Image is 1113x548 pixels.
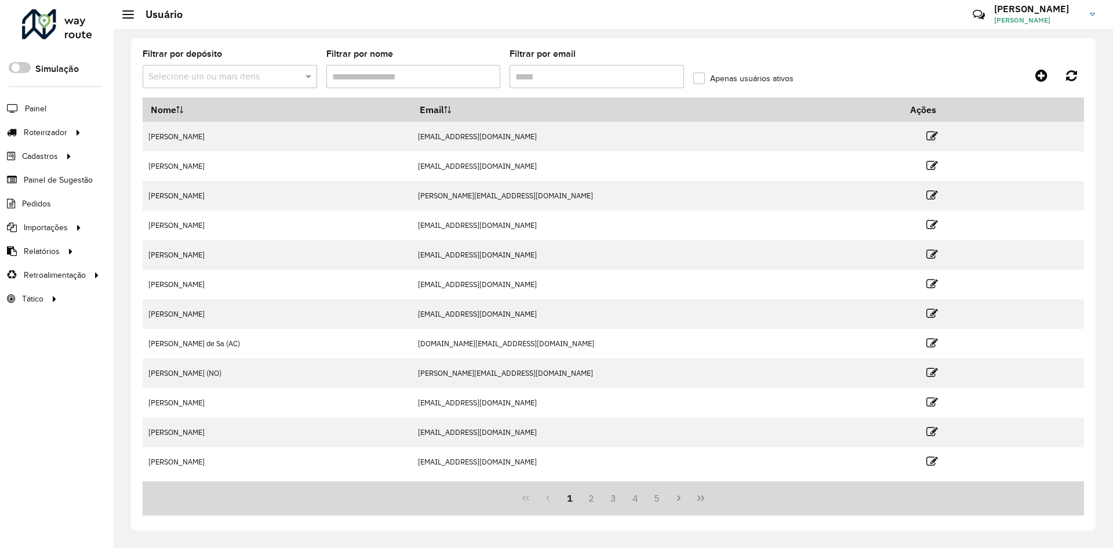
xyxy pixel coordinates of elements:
label: Filtrar por nome [326,47,393,61]
th: Email [412,97,903,122]
span: Painel [25,103,46,115]
button: 2 [580,487,602,509]
td: [PERSON_NAME] [143,122,412,151]
td: [EMAIL_ADDRESS][DOMAIN_NAME] [412,151,903,181]
a: Contato Rápido [966,2,991,27]
td: [PERSON_NAME][EMAIL_ADDRESS][DOMAIN_NAME] [412,358,903,388]
label: Simulação [35,62,79,76]
button: 5 [646,487,668,509]
span: Relatórios [24,245,60,257]
a: Editar [926,246,938,262]
td: [EMAIL_ADDRESS][DOMAIN_NAME] [412,447,903,477]
button: 4 [624,487,646,509]
td: [PERSON_NAME] (NO) [143,358,412,388]
td: [PERSON_NAME] [143,299,412,329]
button: Next Page [668,487,690,509]
td: [PERSON_NAME] [143,181,412,211]
button: 3 [602,487,624,509]
span: Cadastros [22,150,58,162]
td: [EMAIL_ADDRESS][DOMAIN_NAME] [412,122,903,151]
td: [DOMAIN_NAME][EMAIL_ADDRESS][DOMAIN_NAME] [412,329,903,358]
td: [PERSON_NAME] [143,418,412,447]
td: [EMAIL_ADDRESS][DOMAIN_NAME] [412,211,903,240]
td: [PERSON_NAME] [143,388,412,418]
button: Last Page [690,487,712,509]
label: Apenas usuários ativos [693,72,794,85]
th: Ações [902,97,972,122]
a: Editar [926,128,938,144]
label: Filtrar por depósito [143,47,222,61]
span: [PERSON_NAME] [994,15,1081,26]
td: [EMAIL_ADDRESS][DOMAIN_NAME] [412,240,903,270]
th: Nome [143,97,412,122]
td: [PERSON_NAME] [143,270,412,299]
a: Editar [926,453,938,469]
td: [EMAIL_ADDRESS][DOMAIN_NAME] [412,388,903,418]
label: Filtrar por email [510,47,576,61]
span: Roteirizador [24,126,67,139]
td: [PERSON_NAME] [143,211,412,240]
td: [PERSON_NAME] [143,151,412,181]
a: Editar [926,187,938,203]
td: [PERSON_NAME] [143,240,412,270]
a: Editar [926,158,938,173]
a: Editar [926,335,938,351]
span: Importações [24,222,68,234]
td: [PERSON_NAME] de Sa (AC) [143,329,412,358]
span: Tático [22,293,43,305]
td: [EMAIL_ADDRESS][DOMAIN_NAME] [412,299,903,329]
td: [PERSON_NAME][EMAIL_ADDRESS][DOMAIN_NAME] [412,181,903,211]
span: Painel de Sugestão [24,174,93,186]
td: [EMAIL_ADDRESS][DOMAIN_NAME] [412,270,903,299]
a: Editar [926,424,938,440]
a: Editar [926,306,938,321]
a: Editar [926,394,938,410]
a: Editar [926,365,938,380]
button: 1 [559,487,581,509]
span: Retroalimentação [24,269,86,281]
h2: Usuário [134,8,183,21]
td: [PERSON_NAME] [143,447,412,477]
span: Pedidos [22,198,51,210]
a: Editar [926,217,938,233]
td: [EMAIL_ADDRESS][DOMAIN_NAME] [412,418,903,447]
h3: [PERSON_NAME] [994,3,1081,14]
a: Editar [926,276,938,292]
